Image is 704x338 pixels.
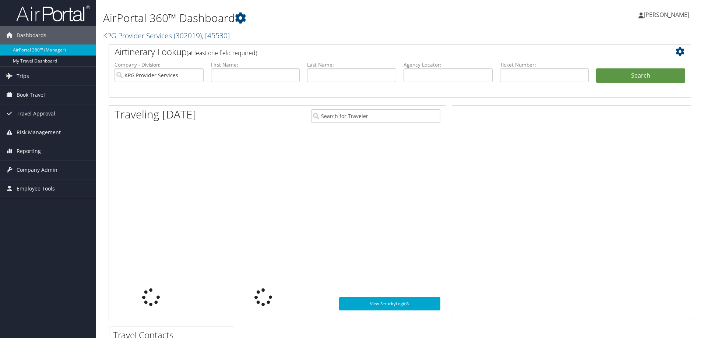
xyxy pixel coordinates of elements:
[187,49,257,57] span: (at least one field required)
[17,67,29,85] span: Trips
[17,142,41,160] span: Reporting
[17,26,46,45] span: Dashboards
[638,4,697,26] a: [PERSON_NAME]
[115,107,196,122] h1: Traveling [DATE]
[307,61,396,68] label: Last Name:
[17,86,45,104] span: Book Travel
[644,11,689,19] span: [PERSON_NAME]
[17,104,55,123] span: Travel Approval
[500,61,589,68] label: Ticket Number:
[16,5,90,22] img: airportal-logo.png
[17,161,57,179] span: Company Admin
[103,31,230,40] a: KPG Provider Services
[103,10,499,26] h1: AirPortal 360™ Dashboard
[211,61,300,68] label: First Name:
[202,31,230,40] span: , [ 45530 ]
[339,297,440,310] a: View SecurityLogic®
[115,46,637,58] h2: Airtinerary Lookup
[596,68,685,83] button: Search
[174,31,202,40] span: ( 302019 )
[115,61,204,68] label: Company - Division:
[17,179,55,198] span: Employee Tools
[311,109,440,123] input: Search for Traveler
[17,123,61,142] span: Risk Management
[404,61,493,68] label: Agency Locator:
